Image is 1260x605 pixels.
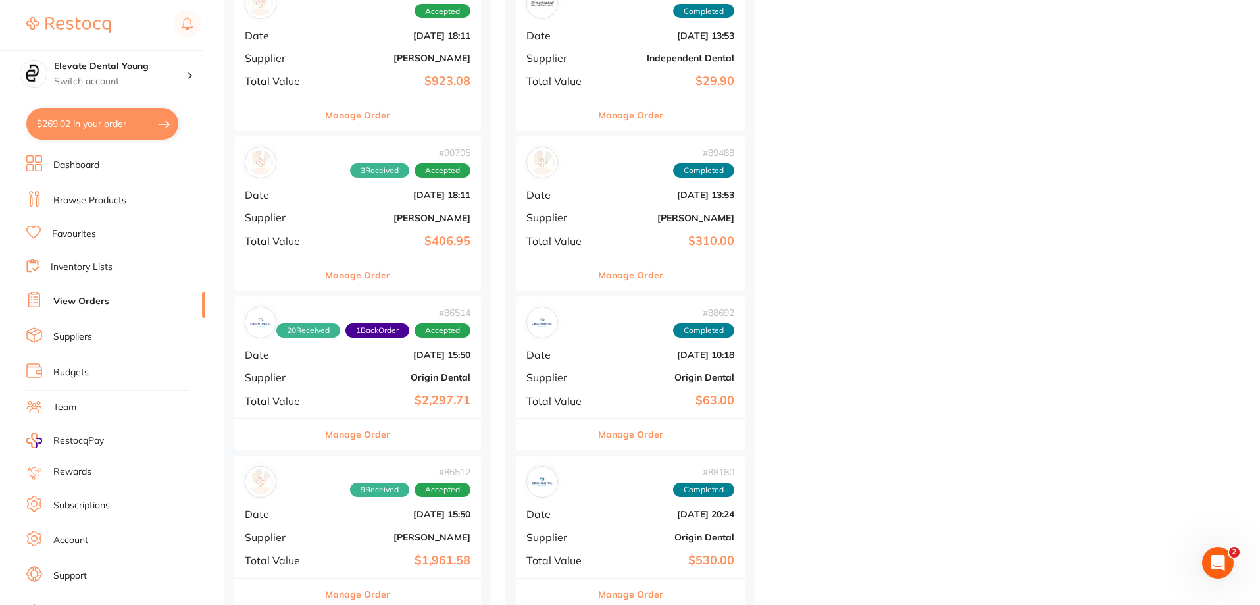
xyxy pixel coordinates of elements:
iframe: Intercom live chat [1202,547,1234,579]
span: 2 [1229,547,1240,558]
img: Elevate Dental Young [20,61,47,87]
div: Origin Dental#8651420Received1BackOrderAcceptedDate[DATE] 15:50SupplierOrigin DentalTotal Value$2... [234,296,481,451]
span: Completed [673,483,734,497]
span: Supplier [245,211,316,223]
b: $530.00 [603,554,734,567]
span: Date [245,349,316,361]
b: [PERSON_NAME] [327,532,470,542]
span: Completed [673,323,734,338]
img: Origin Dental [248,310,273,335]
span: Back orders [345,323,409,338]
div: Adam Dental#907053ReceivedAcceptedDate[DATE] 18:11Supplier[PERSON_NAME]Total Value$406.95Manage O... [234,136,481,291]
span: Date [245,508,316,520]
b: Origin Dental [603,372,734,382]
span: Completed [673,163,734,178]
a: View Orders [53,295,109,308]
b: [DATE] 10:18 [603,350,734,360]
span: Accepted [415,4,470,18]
a: Restocq Logo [26,10,111,40]
b: $2,297.71 [327,394,470,408]
span: Total Value [245,395,316,407]
button: Manage Order [325,419,390,450]
a: RestocqPay [26,433,104,448]
button: Manage Order [325,99,390,131]
a: Browse Products [53,194,126,207]
span: Date [526,189,592,201]
b: Origin Dental [327,372,470,382]
img: RestocqPay [26,433,42,448]
span: Total Value [526,554,592,566]
a: Support [53,569,87,583]
b: Origin Dental [603,532,734,542]
span: Total Value [245,235,316,247]
button: $269.02 in your order [26,108,178,140]
span: Received [350,163,409,178]
span: Accepted [415,163,470,178]
button: Manage Order [598,99,663,131]
span: Date [245,189,316,201]
p: Switch account [54,75,187,88]
a: Favourites [52,228,96,241]
span: Received [350,483,409,497]
span: # 89488 [673,147,734,158]
b: [DATE] 18:11 [327,30,470,41]
b: [DATE] 20:24 [603,509,734,519]
a: Budgets [53,366,89,379]
b: [DATE] 18:11 [327,190,470,200]
span: Completed [673,4,734,18]
span: Date [526,508,592,520]
span: Date [526,30,592,41]
span: # 88692 [673,307,734,318]
span: Total Value [526,395,592,407]
img: Adam Dental [248,150,273,175]
b: $406.95 [327,234,470,248]
h4: Elevate Dental Young [54,60,187,73]
b: [PERSON_NAME] [327,53,470,63]
span: Supplier [245,371,316,383]
span: Supplier [526,211,592,223]
span: # 88180 [673,467,734,477]
span: # 86514 [276,307,470,318]
span: # 90705 [350,147,470,158]
span: Total Value [526,75,592,87]
span: Accepted [415,323,470,338]
span: Supplier [526,52,592,64]
span: Supplier [245,531,316,543]
b: [PERSON_NAME] [327,213,470,223]
span: Received [276,323,340,338]
b: $29.90 [603,74,734,88]
span: Total Value [526,235,592,247]
b: [PERSON_NAME] [603,213,734,223]
a: Rewards [53,465,91,479]
b: $923.08 [327,74,470,88]
img: Origin Dental [530,469,555,494]
b: [DATE] 13:53 [603,30,734,41]
a: Inventory Lists [51,261,113,274]
span: Supplier [245,52,316,64]
button: Manage Order [598,419,663,450]
b: [DATE] 15:50 [327,350,470,360]
a: Suppliers [53,330,92,344]
b: $1,961.58 [327,554,470,567]
img: Adam Dental [530,150,555,175]
span: Date [245,30,316,41]
button: Manage Order [325,259,390,291]
span: RestocqPay [53,434,104,448]
span: Total Value [245,75,316,87]
b: $63.00 [603,394,734,408]
img: Henry Schein Halas [248,469,273,494]
span: Date [526,349,592,361]
img: Restocq Logo [26,17,111,33]
b: Independent Dental [603,53,734,63]
span: Total Value [245,554,316,566]
img: Origin Dental [530,310,555,335]
b: [DATE] 13:53 [603,190,734,200]
span: Accepted [415,483,470,497]
b: [DATE] 15:50 [327,509,470,519]
button: Manage Order [598,259,663,291]
b: $310.00 [603,234,734,248]
span: Supplier [526,531,592,543]
span: # 86512 [350,467,470,477]
a: Subscriptions [53,499,110,512]
a: Account [53,534,88,547]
